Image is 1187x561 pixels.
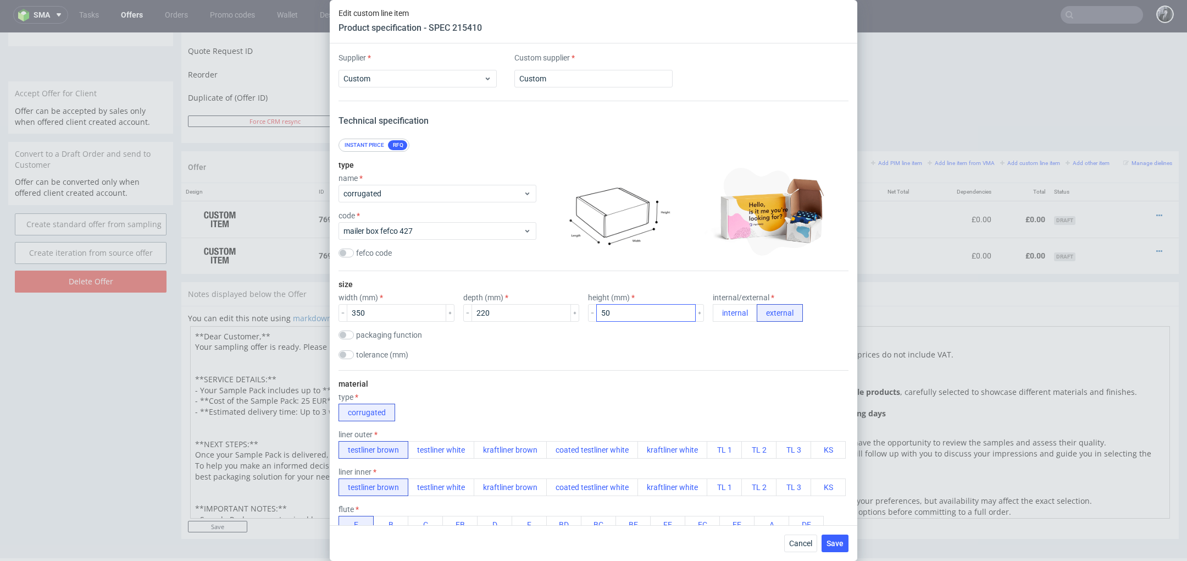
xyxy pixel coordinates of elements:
[871,128,922,134] small: Add PIM line item
[913,205,996,241] td: £0.00
[339,441,408,459] button: testliner brown
[339,211,360,220] label: code
[192,173,247,201] img: ico-item-custom-a8f9c3db6a5631ce2f509e228e8b95abde266dc4376634de7b166047de09ff05.png
[339,430,378,439] label: liner outer
[385,177,528,188] span: Sampling service - Custom Size Mailer Box
[339,174,363,183] label: name
[408,479,474,496] button: testliner white
[707,479,742,496] button: TL 1
[339,9,482,18] span: Edit custom line item
[463,293,508,302] label: depth (mm)
[1123,128,1172,134] small: Manage dielines
[343,73,484,84] span: Custom
[188,35,378,57] td: Reorder
[314,151,381,169] th: ID
[827,540,844,547] span: Save
[750,205,798,241] td: 1
[596,304,696,322] input: mm
[8,49,173,73] div: Accept Offer for Client
[474,441,547,459] button: kraftliner brown
[339,393,358,402] label: type
[339,479,408,496] button: testliner brown
[190,294,678,486] textarea: **Dear Customer,** Your sampling offer is ready. Please note that prices do not include VAT. **SE...
[15,210,167,232] a: Create iteration from source offer
[546,441,638,459] button: coated testliner white
[685,516,720,533] button: EC
[757,304,803,322] button: external
[181,250,1179,274] div: Notes displayed below the Offer
[514,52,673,63] label: Custom supplier
[637,479,707,496] button: kraftliner white
[389,58,656,73] input: Only numbers
[15,238,167,260] input: Delete Offer
[474,479,547,496] button: kraftliner brown
[913,169,996,205] td: £0.00
[529,178,569,186] span: SPEC- 215409
[996,151,1050,169] th: Total
[1066,128,1110,134] small: Add other item
[512,516,547,533] button: F
[588,293,635,302] label: height (mm)
[293,280,332,291] a: markdown
[343,226,523,237] span: mailer box fefco 427
[741,441,776,459] button: TL 2
[996,205,1050,241] td: £0.00
[776,479,811,496] button: TL 3
[188,56,378,82] td: Duplicate of (Offer ID)
[339,516,374,533] button: E
[385,175,746,198] div: Custom • Custom
[340,140,389,150] div: Instant price
[750,151,798,169] th: Quant.
[385,212,528,223] span: Sampling service - Custom Size Mailer Box
[15,181,167,203] a: Create standard offer from sampling
[928,128,995,134] small: Add line item from VMA
[1000,128,1060,134] small: Add custom line item
[750,169,798,205] td: 1
[811,441,846,459] button: KS
[356,331,422,339] label: packaging function
[188,9,378,35] td: Quote Request ID
[381,151,750,169] th: Name
[192,210,247,237] img: ico-item-custom-a8f9c3db6a5631ce2f509e228e8b95abde266dc4376634de7b166047de09ff05.png
[741,479,776,496] button: TL 2
[1054,220,1075,229] span: Draft
[339,116,429,126] span: Technical specification
[704,156,840,266] img: corrugated--mailer-box--photo-min.jpg
[339,280,353,289] label: size
[442,516,478,533] button: EB
[347,304,446,322] input: mm
[188,83,362,95] button: Force CRM resync
[319,183,345,191] strong: 769027
[650,516,685,533] button: FE
[188,280,1172,488] div: You can edit this note using
[1054,184,1075,193] span: Draft
[343,188,523,199] span: corrugated
[996,169,1050,205] td: £0.00
[719,516,755,533] button: EE
[356,249,392,257] label: fefco code
[8,109,173,144] div: Convert to a Draft Order and send to Customer
[615,516,651,533] button: BE
[408,441,474,459] button: testliner white
[389,140,408,150] div: RFQ
[408,516,443,533] button: C
[546,479,638,496] button: coated testliner white
[754,516,789,533] button: A
[339,505,359,514] label: flute
[822,535,848,552] button: Save
[784,535,817,552] button: Cancel
[581,516,616,533] button: BC
[546,516,581,533] button: BD
[856,151,913,169] th: Net Total
[472,304,571,322] input: mm
[604,83,663,95] input: Save
[713,293,774,302] label: internal/external
[356,350,408,359] label: tolerance (mm)
[707,441,742,459] button: TL 1
[541,163,695,260] img: corrugated--mailer-box--infographic.png
[339,293,383,302] label: width (mm)
[339,52,497,63] label: Supplier
[373,516,408,533] button: B
[529,214,569,223] span: SPEC- 215410
[339,404,395,421] button: corrugated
